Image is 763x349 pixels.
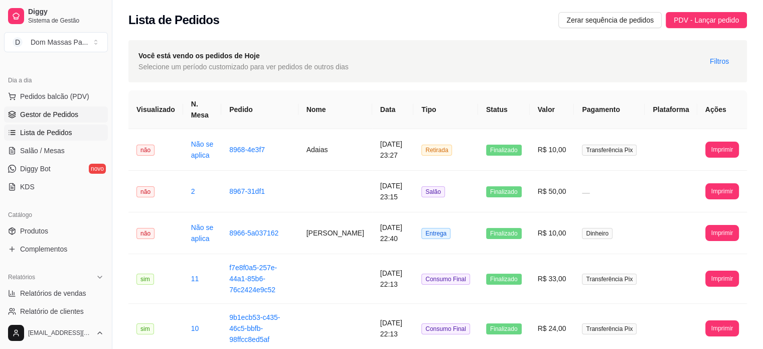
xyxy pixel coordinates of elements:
th: Status [478,90,530,129]
span: Retirada [421,145,452,156]
span: D [13,37,23,47]
th: Valor [530,90,574,129]
a: Complementos [4,241,108,257]
a: 8968-4e3f7 [229,146,265,154]
a: 10 [191,324,199,332]
a: Lista de Pedidos [4,125,108,141]
td: R$ 10,00 [530,212,574,254]
a: 2 [191,187,195,195]
span: Selecione um período customizado para ver pedidos de outros dias [138,61,349,72]
span: Transferência Pix [582,145,637,156]
th: Tipo [413,90,478,129]
span: Salão / Mesas [20,146,65,156]
button: Imprimir [705,225,739,241]
span: Dinheiro [582,228,613,239]
span: não [136,145,155,156]
a: 11 [191,275,199,283]
span: Relatório de clientes [20,306,84,316]
button: Select a team [4,32,108,52]
button: Imprimir [705,271,739,287]
th: N. Mesa [183,90,221,129]
a: Diggy Botnovo [4,161,108,177]
img: diggy [653,179,678,204]
a: Relatório de clientes [4,303,108,319]
th: Ações [697,90,747,129]
th: Visualizado [128,90,183,129]
a: Não se aplica [191,223,213,243]
td: R$ 10,00 [530,129,574,171]
a: Salão / Mesas [4,143,108,159]
a: DiggySistema de Gestão [4,4,108,28]
span: não [136,186,155,197]
span: Diggy Bot [20,164,51,174]
a: 8967-31df1 [229,187,265,195]
button: Zerar sequência de pedidos [558,12,662,28]
div: Catálogo [4,207,108,223]
img: diggy [653,316,678,341]
span: Gestor de Pedidos [20,109,78,120]
th: Plataforma [645,90,697,129]
th: Pedido [221,90,298,129]
td: [DATE] 22:13 [372,254,413,304]
span: não [136,228,155,239]
span: Complementos [20,244,67,254]
th: Data [372,90,413,129]
span: Entrega [421,228,450,239]
span: Finalizado [486,186,522,197]
td: [DATE] 23:27 [372,129,413,171]
button: Filtros [702,53,737,69]
td: Adaias [298,129,372,171]
span: PDV - Lançar pedido [674,15,739,26]
td: [PERSON_NAME] [298,212,372,254]
div: Dom Massas Pa ... [31,37,88,47]
button: [EMAIL_ADDRESS][DOMAIN_NAME] [4,321,108,345]
span: Zerar sequência de pedidos [566,15,654,26]
a: Produtos [4,223,108,239]
button: Imprimir [705,320,739,336]
button: Imprimir [705,142,739,158]
span: Produtos [20,226,48,236]
span: sim [136,274,154,285]
a: Relatórios de vendas [4,285,108,301]
span: sim [136,323,154,334]
span: Relatórios de vendas [20,288,86,298]
img: diggy [653,137,678,162]
span: Sistema de Gestão [28,17,104,25]
span: Transferência Pix [582,323,637,334]
div: Dia a dia [4,72,108,88]
span: Salão [421,186,445,197]
a: 9b1ecb53-c435-46c5-bbfb-98ffcc8ed5af [229,313,280,343]
h2: Lista de Pedidos [128,12,219,28]
span: Finalizado [486,323,522,334]
span: Transferência Pix [582,274,637,285]
span: Pedidos balcão (PDV) [20,91,89,101]
span: Consumo Final [421,323,470,334]
span: KDS [20,182,35,192]
td: R$ 50,00 [530,171,574,212]
a: Não se aplica [191,140,213,159]
button: Pedidos balcão (PDV) [4,88,108,104]
button: Imprimir [705,183,739,199]
td: R$ 33,00 [530,254,574,304]
span: Finalizado [486,145,522,156]
button: PDV - Lançar pedido [666,12,747,28]
span: Finalizado [486,228,522,239]
span: Consumo Final [421,274,470,285]
th: Nome [298,90,372,129]
a: 8966-5a037162 [229,229,278,237]
span: Filtros [710,56,729,67]
th: Pagamento [574,90,645,129]
a: Gestor de Pedidos [4,106,108,123]
img: diggy [653,220,678,246]
td: [DATE] 23:15 [372,171,413,212]
img: diggy [653,266,678,291]
span: Lista de Pedidos [20,128,72,138]
span: Relatórios [8,273,35,281]
a: KDS [4,179,108,195]
td: [DATE] 22:40 [372,212,413,254]
a: f7e8f0a5-257e-44a1-85b6-76c2424e9c52 [229,264,277,294]
span: [EMAIL_ADDRESS][DOMAIN_NAME] [28,329,92,337]
span: Diggy [28,8,104,17]
span: Finalizado [486,274,522,285]
strong: Você está vendo os pedidos de Hoje [138,52,260,60]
